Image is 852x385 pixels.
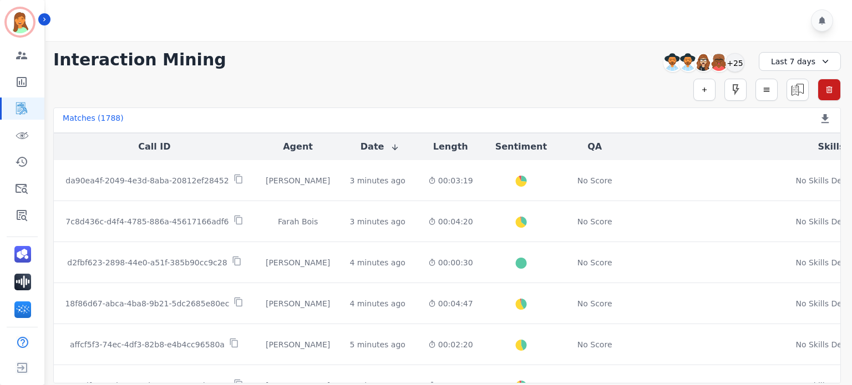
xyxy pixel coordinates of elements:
div: Matches ( 1788 ) [63,112,124,128]
div: 00:03:19 [428,175,473,186]
button: Length [433,140,468,153]
button: Sentiment [495,140,547,153]
div: 4 minutes ago [349,298,405,309]
p: 7c8d436c-d4f4-4785-886a-45617166adf6 [65,216,229,227]
h1: Interaction Mining [53,50,226,70]
div: 5 minutes ago [349,339,405,350]
div: +25 [726,53,744,72]
button: Date [361,140,400,153]
p: da90ea4f-2049-4e3d-8aba-20812ef28452 [65,175,229,186]
button: QA [587,140,602,153]
div: No Score [577,175,612,186]
div: No Score [577,257,612,268]
div: [PERSON_NAME] [264,339,332,350]
div: No Score [577,339,612,350]
p: affcf5f3-74ec-4df3-82b8-e4b4cc96580a [70,339,225,350]
div: 4 minutes ago [349,257,405,268]
div: 00:04:47 [428,298,473,309]
img: Bordered avatar [7,9,33,35]
p: d2fbf623-2898-44e0-a51f-385b90cc9c28 [67,257,227,268]
button: Agent [283,140,313,153]
div: [PERSON_NAME] [264,175,332,186]
div: 00:00:30 [428,257,473,268]
div: 3 minutes ago [349,216,405,227]
div: 3 minutes ago [349,175,405,186]
button: Skills [818,140,844,153]
div: 00:02:20 [428,339,473,350]
div: Farah Bois [264,216,332,227]
div: Last 7 days [759,52,841,71]
div: 00:04:20 [428,216,473,227]
p: 18f86d67-abca-4ba8-9b21-5dc2685e80ec [65,298,229,309]
div: [PERSON_NAME] [264,298,332,309]
div: No Score [577,216,612,227]
div: [PERSON_NAME] [264,257,332,268]
button: Call ID [138,140,170,153]
div: No Score [577,298,612,309]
